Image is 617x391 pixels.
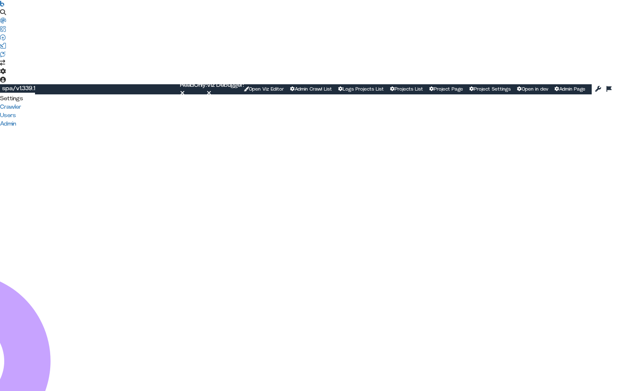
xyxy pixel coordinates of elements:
a: Admin Page [555,86,585,93]
span: Project Settings [474,87,511,91]
a: Open Viz Editor [244,86,284,93]
span: Open in dev [522,87,548,91]
span: Project Page [434,87,463,91]
a: Logs Projects List [338,86,384,93]
a: Project Page [429,86,463,93]
span: Logs Projects List [343,87,384,91]
span: Open Viz Editor [249,87,284,91]
a: Open in dev [517,86,548,93]
a: Admin Crawl List [290,86,332,93]
span: Admin Crawl List [295,87,332,91]
a: Project Settings [469,86,511,93]
a: Projects List [390,86,423,93]
span: Projects List [395,87,423,91]
div: Viz Debugger: [207,81,244,89]
span: Admin Page [559,87,585,91]
div: ReadOnly: [180,81,207,89]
